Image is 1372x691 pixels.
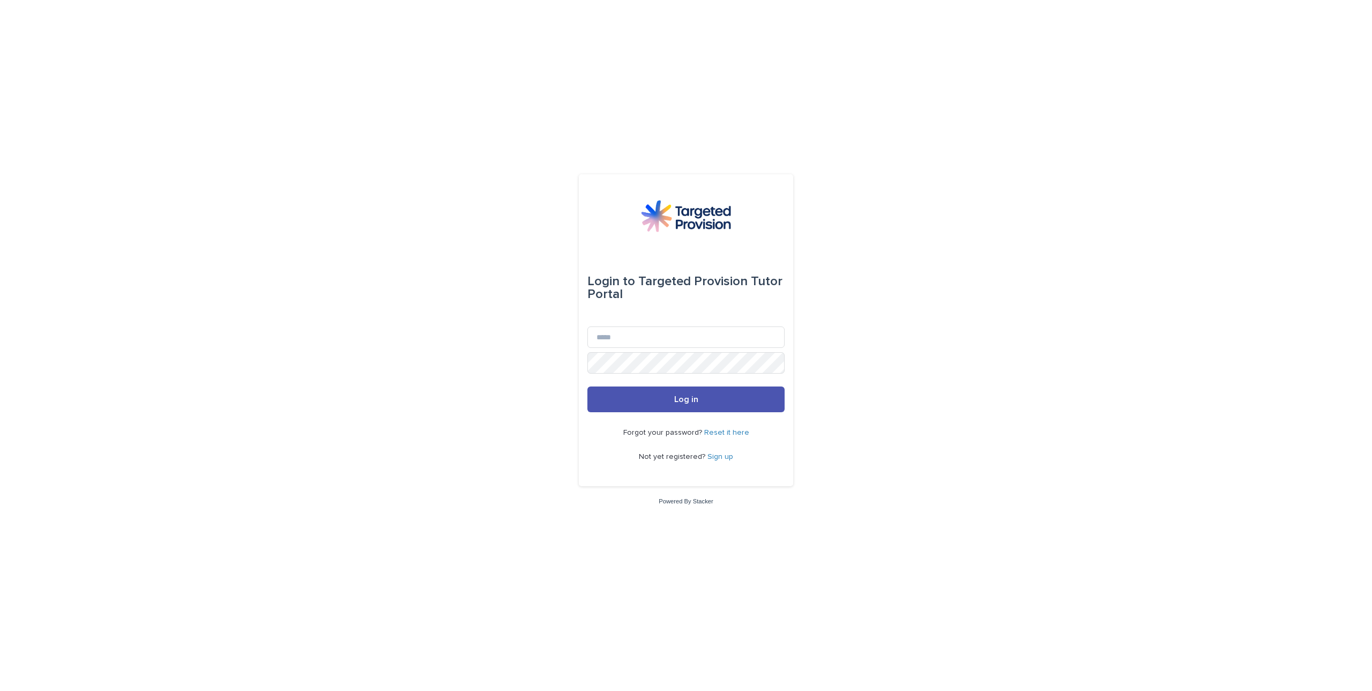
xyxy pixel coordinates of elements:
[623,429,704,436] span: Forgot your password?
[659,498,713,504] a: Powered By Stacker
[587,266,785,309] div: Targeted Provision Tutor Portal
[674,395,698,404] span: Log in
[707,453,733,460] a: Sign up
[704,429,749,436] a: Reset it here
[639,453,707,460] span: Not yet registered?
[641,200,731,232] img: M5nRWzHhSzIhMunXDL62
[587,387,785,412] button: Log in
[587,275,635,288] span: Login to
